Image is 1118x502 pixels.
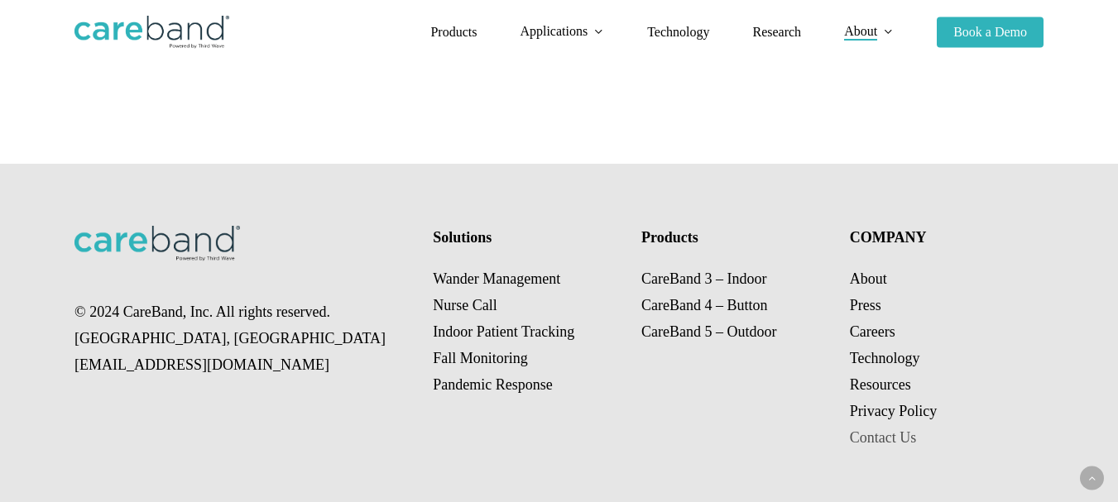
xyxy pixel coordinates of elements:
a: CareBand 4 – Button [641,297,767,313]
span: Applications [520,24,588,38]
h4: Solutions [433,226,621,249]
a: About [850,270,887,287]
h4: COMPANY [850,226,1039,249]
span: About [844,24,877,38]
a: Applications [520,25,604,39]
span: Technology [647,25,709,39]
a: Back to top [1080,466,1104,490]
a: Technology [647,26,709,39]
h4: Products [641,226,830,249]
a: Pandemic Response [433,376,552,393]
a: About [844,25,894,39]
a: Book a Demo [937,26,1044,39]
p: Wander Management Nurse Call Indoor Patient Tracking Fall Monitoring [433,265,621,398]
a: Products [430,26,477,39]
span: Research [752,25,801,39]
a: Contact Us [850,429,917,446]
span: Products [430,25,477,39]
a: Resources [850,376,911,393]
a: Technology [850,350,920,366]
p: © 2024 CareBand, Inc. All rights reserved. [GEOGRAPHIC_DATA], [GEOGRAPHIC_DATA] [EMAIL_ADDRESS][D... [74,299,414,378]
a: Press [850,297,881,313]
a: Careers [850,323,895,340]
a: CareBand 3 – Indoor [641,270,766,287]
a: Research [752,26,801,39]
span: Book a Demo [953,25,1027,39]
a: CareBand 5 – Outdoor [641,323,776,340]
a: Privacy Policy [850,403,938,419]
